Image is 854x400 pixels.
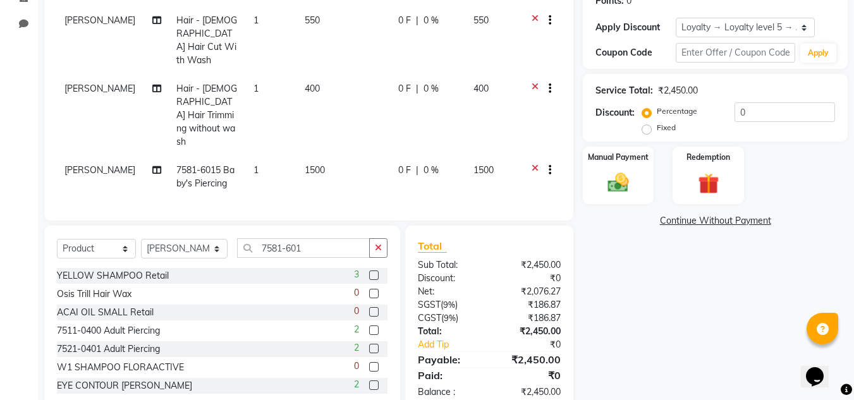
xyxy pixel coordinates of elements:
[692,171,726,197] img: _gift.svg
[398,82,411,95] span: 0 F
[595,21,675,34] div: Apply Discount
[657,106,697,117] label: Percentage
[408,298,489,312] div: ( )
[658,84,698,97] div: ₹2,450.00
[489,352,570,367] div: ₹2,450.00
[489,272,570,285] div: ₹0
[176,164,235,189] span: 7581-6015 Baby's Piercing
[657,122,676,133] label: Fixed
[354,305,359,318] span: 0
[176,15,237,66] span: Hair - [DEMOGRAPHIC_DATA] Hair Cut With Wash
[686,152,730,163] label: Redemption
[398,164,411,177] span: 0 F
[57,288,131,301] div: Osis Trill Hair Wax
[354,360,359,373] span: 0
[408,285,489,298] div: Net:
[418,299,441,310] span: SGST
[64,83,135,94] span: [PERSON_NAME]
[489,385,570,399] div: ₹2,450.00
[418,312,441,324] span: CGST
[408,272,489,285] div: Discount:
[444,313,456,323] span: 9%
[408,385,489,399] div: Balance :
[354,341,359,355] span: 2
[57,306,154,319] div: ACAI OIL SMALL Retail
[57,379,192,392] div: EYE CONTOUR [PERSON_NAME]
[473,15,489,26] span: 550
[801,349,841,387] iframe: chat widget
[416,82,418,95] span: |
[305,15,320,26] span: 550
[489,258,570,272] div: ₹2,450.00
[253,15,259,26] span: 1
[416,164,418,177] span: |
[408,368,489,383] div: Paid:
[408,312,489,325] div: ( )
[305,164,325,176] span: 1500
[418,239,447,253] span: Total
[64,164,135,176] span: [PERSON_NAME]
[676,43,795,63] input: Enter Offer / Coupon Code
[57,269,169,282] div: YELLOW SHAMPOO Retail
[503,338,571,351] div: ₹0
[305,83,320,94] span: 400
[443,300,455,310] span: 9%
[354,378,359,391] span: 2
[354,323,359,336] span: 2
[408,352,489,367] div: Payable:
[408,325,489,338] div: Total:
[253,164,259,176] span: 1
[473,83,489,94] span: 400
[473,164,494,176] span: 1500
[489,368,570,383] div: ₹0
[489,285,570,298] div: ₹2,076.27
[57,324,160,337] div: 7511-0400 Adult Piercing
[57,342,160,356] div: 7521-0401 Adult Piercing
[489,298,570,312] div: ₹186.87
[595,84,653,97] div: Service Total:
[489,325,570,338] div: ₹2,450.00
[424,164,439,177] span: 0 %
[588,152,649,163] label: Manual Payment
[416,14,418,27] span: |
[585,214,845,227] a: Continue Without Payment
[408,258,489,272] div: Sub Total:
[489,312,570,325] div: ₹186.87
[354,268,359,281] span: 3
[424,14,439,27] span: 0 %
[601,171,635,195] img: _cash.svg
[57,361,184,374] div: W1 SHAMPOO FLORAACTIVE
[253,83,259,94] span: 1
[408,338,503,351] a: Add Tip
[800,44,836,63] button: Apply
[176,83,237,147] span: Hair - [DEMOGRAPHIC_DATA] Hair Trimming without wash
[595,106,635,119] div: Discount:
[595,46,675,59] div: Coupon Code
[354,286,359,300] span: 0
[398,14,411,27] span: 0 F
[237,238,370,258] input: Search or Scan
[64,15,135,26] span: [PERSON_NAME]
[424,82,439,95] span: 0 %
